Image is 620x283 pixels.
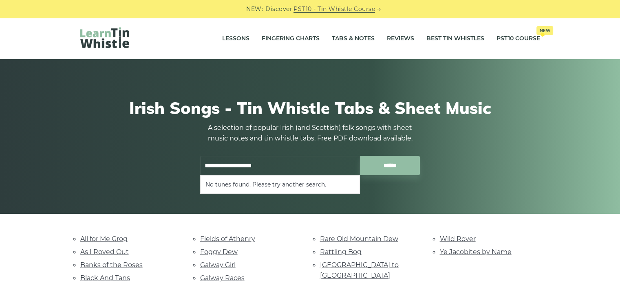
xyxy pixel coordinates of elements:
a: Rattling Bog [320,248,362,256]
a: Ye Jacobites by Name [440,248,512,256]
a: PST10 CourseNew [496,29,540,49]
a: Reviews [387,29,414,49]
a: Banks of the Roses [80,261,143,269]
a: As I Roved Out [80,248,129,256]
h1: Irish Songs - Tin Whistle Tabs & Sheet Music [80,98,540,118]
img: LearnTinWhistle.com [80,27,129,48]
a: [GEOGRAPHIC_DATA] to [GEOGRAPHIC_DATA] [320,261,399,279]
a: Foggy Dew [200,248,238,256]
a: Rare Old Mountain Dew [320,235,398,243]
a: Fingering Charts [262,29,320,49]
a: Galway Girl [200,261,236,269]
a: All for Me Grog [80,235,128,243]
a: Lessons [222,29,249,49]
span: New [536,26,553,35]
a: Tabs & Notes [332,29,375,49]
a: Black And Tans [80,274,130,282]
a: Best Tin Whistles [426,29,484,49]
p: A selection of popular Irish (and Scottish) folk songs with sheet music notes and tin whistle tab... [200,123,420,144]
a: Galway Races [200,274,245,282]
li: No tunes found. Please try another search. [205,180,355,189]
a: Wild Rover [440,235,476,243]
a: Fields of Athenry [200,235,255,243]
